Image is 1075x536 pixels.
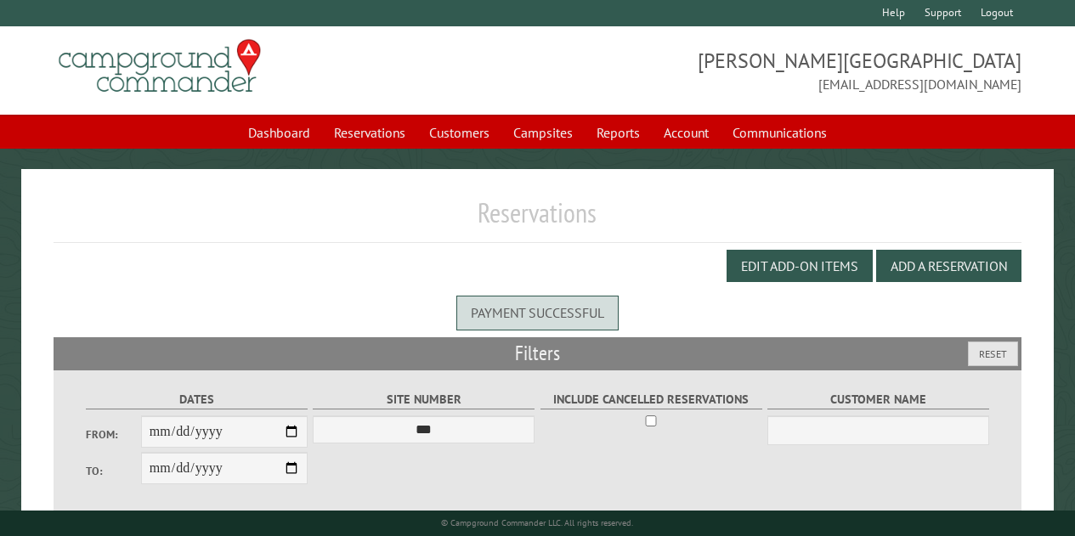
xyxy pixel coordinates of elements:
label: From: [86,426,141,443]
h1: Reservations [54,196,1021,243]
button: Edit Add-on Items [727,250,873,282]
a: Dashboard [238,116,320,149]
a: Customers [419,116,500,149]
a: Communications [722,116,837,149]
a: Reservations [324,116,416,149]
label: Site Number [313,390,535,409]
label: Dates [86,390,308,409]
button: Reset [968,341,1018,366]
img: Campground Commander [54,33,266,99]
a: Campsites [503,116,583,149]
a: Reports [586,116,650,149]
button: Add a Reservation [876,250,1021,282]
span: [PERSON_NAME][GEOGRAPHIC_DATA] [EMAIL_ADDRESS][DOMAIN_NAME] [538,47,1021,94]
label: Customer Name [767,390,989,409]
div: Payment successful [456,296,619,330]
a: Account [653,116,719,149]
small: © Campground Commander LLC. All rights reserved. [441,517,633,528]
label: Include Cancelled Reservations [540,390,762,409]
h2: Filters [54,337,1021,370]
label: To: [86,463,141,479]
